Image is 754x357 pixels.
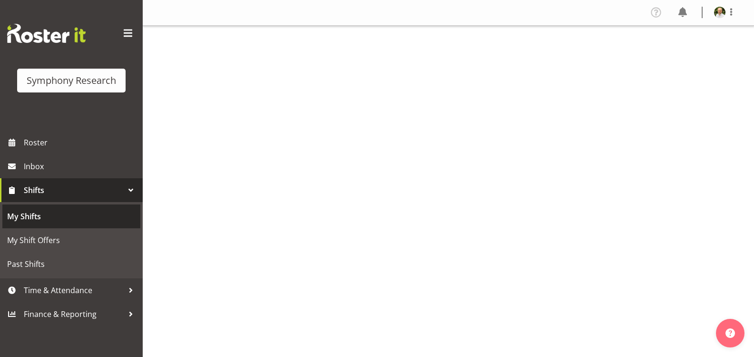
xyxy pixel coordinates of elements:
img: help-xxl-2.png [725,328,735,338]
span: Time & Attendance [24,283,124,297]
a: My Shifts [2,204,140,228]
img: daniel-blairb741cf862b755b53f24b5ac22f8e6699.png [714,7,725,18]
span: Shifts [24,183,124,197]
img: Rosterit website logo [7,24,86,43]
a: My Shift Offers [2,228,140,252]
span: Finance & Reporting [24,307,124,321]
span: My Shift Offers [7,233,136,247]
span: My Shifts [7,209,136,224]
div: Symphony Research [27,73,116,88]
span: Roster [24,135,138,150]
a: Past Shifts [2,252,140,276]
span: Inbox [24,159,138,173]
span: Past Shifts [7,257,136,271]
